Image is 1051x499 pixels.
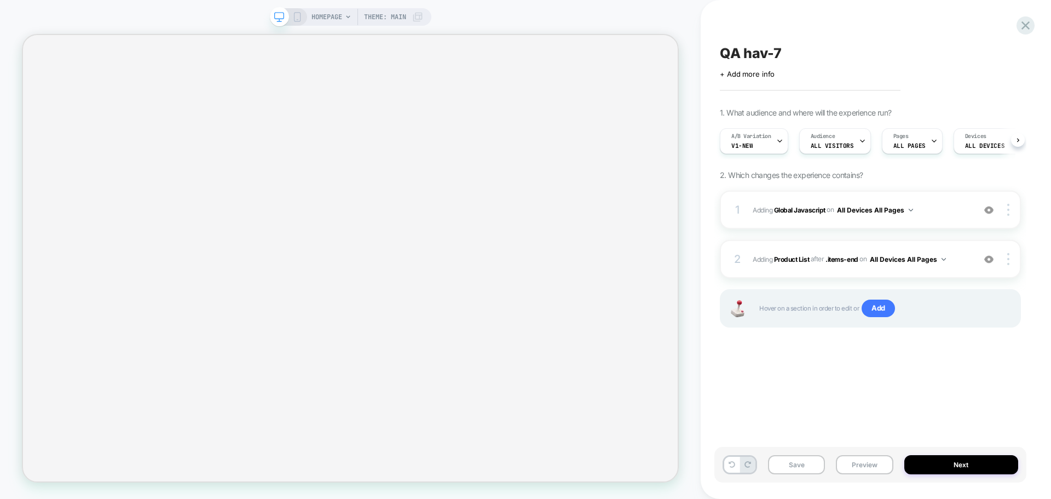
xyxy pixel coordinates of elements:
[965,142,1004,150] span: ALL DEVICES
[811,133,835,140] span: Audience
[862,300,895,317] span: Add
[836,455,893,474] button: Preview
[811,142,854,150] span: All Visitors
[984,205,994,215] img: crossed eye
[827,204,834,216] span: on
[726,300,748,317] img: Joystick
[893,133,909,140] span: Pages
[731,133,771,140] span: A/B Variation
[720,45,782,61] span: QA hav-7
[768,455,825,474] button: Save
[732,249,743,269] div: 2
[942,258,946,261] img: down arrow
[837,203,913,217] button: All Devices All Pages
[1007,253,1009,265] img: close
[965,133,986,140] span: Devices
[774,205,825,214] b: Global Javascript
[731,142,753,150] span: v1-new
[811,255,824,263] span: AFTER
[311,8,342,26] span: HOMEPAGE
[1007,204,1009,216] img: close
[753,255,809,263] span: Adding
[984,255,994,264] img: crossed eye
[859,253,867,265] span: on
[720,70,775,78] span: + Add more info
[774,255,809,263] b: Product List
[720,170,863,180] span: 2. Which changes the experience contains?
[753,203,969,217] span: Adding
[732,200,743,220] div: 1
[904,455,1019,474] button: Next
[720,108,891,117] span: 1. What audience and where will the experience run?
[825,255,858,263] span: .items-end
[759,300,1009,317] span: Hover on a section in order to edit or
[870,253,946,266] button: All Devices All Pages
[893,142,926,150] span: ALL PAGES
[364,8,406,26] span: Theme: MAIN
[909,209,913,211] img: down arrow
